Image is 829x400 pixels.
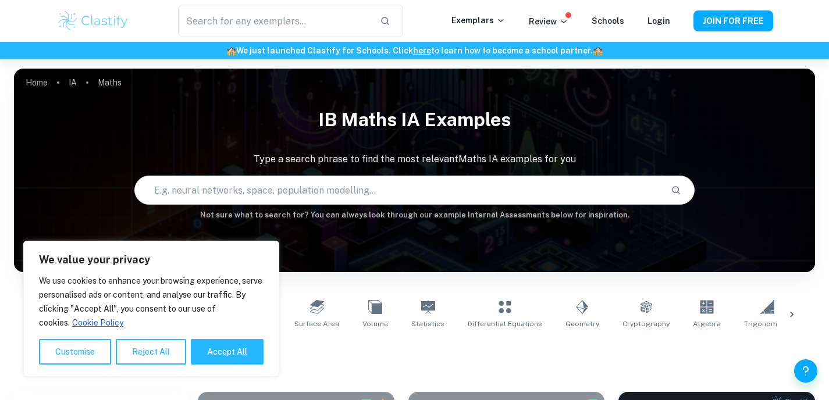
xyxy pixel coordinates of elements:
[54,343,775,364] h1: All Maths IA Examples
[39,253,264,267] p: We value your privacy
[294,319,339,329] span: Surface Area
[14,152,815,166] p: Type a search phrase to find the most relevant Maths IA examples for you
[226,46,236,55] span: 🏫
[14,101,815,138] h1: IB Maths IA examples
[23,241,279,377] div: We value your privacy
[39,339,111,365] button: Customise
[362,319,388,329] span: Volume
[56,9,130,33] img: Clastify logo
[2,44,827,57] h6: We just launched Clastify for Schools. Click to learn how to become a school partner.
[26,74,48,91] a: Home
[468,319,542,329] span: Differential Equations
[647,16,670,26] a: Login
[178,5,370,37] input: Search for any exemplars...
[529,15,568,28] p: Review
[135,174,662,206] input: E.g. neural networks, space, population modelling...
[98,76,122,89] p: Maths
[72,317,124,328] a: Cookie Policy
[744,319,791,329] span: Trigonometry
[191,339,264,365] button: Accept All
[666,180,686,200] button: Search
[592,16,624,26] a: Schools
[69,74,77,91] a: IA
[593,46,603,55] span: 🏫
[693,319,721,329] span: Algebra
[413,46,431,55] a: here
[693,10,773,31] button: JOIN FOR FREE
[116,339,186,365] button: Reject All
[14,209,815,221] h6: Not sure what to search for? You can always look through our example Internal Assessments below f...
[794,359,817,383] button: Help and Feedback
[622,319,670,329] span: Cryptography
[565,319,599,329] span: Geometry
[451,14,506,27] p: Exemplars
[411,319,444,329] span: Statistics
[39,274,264,330] p: We use cookies to enhance your browsing experience, serve personalised ads or content, and analys...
